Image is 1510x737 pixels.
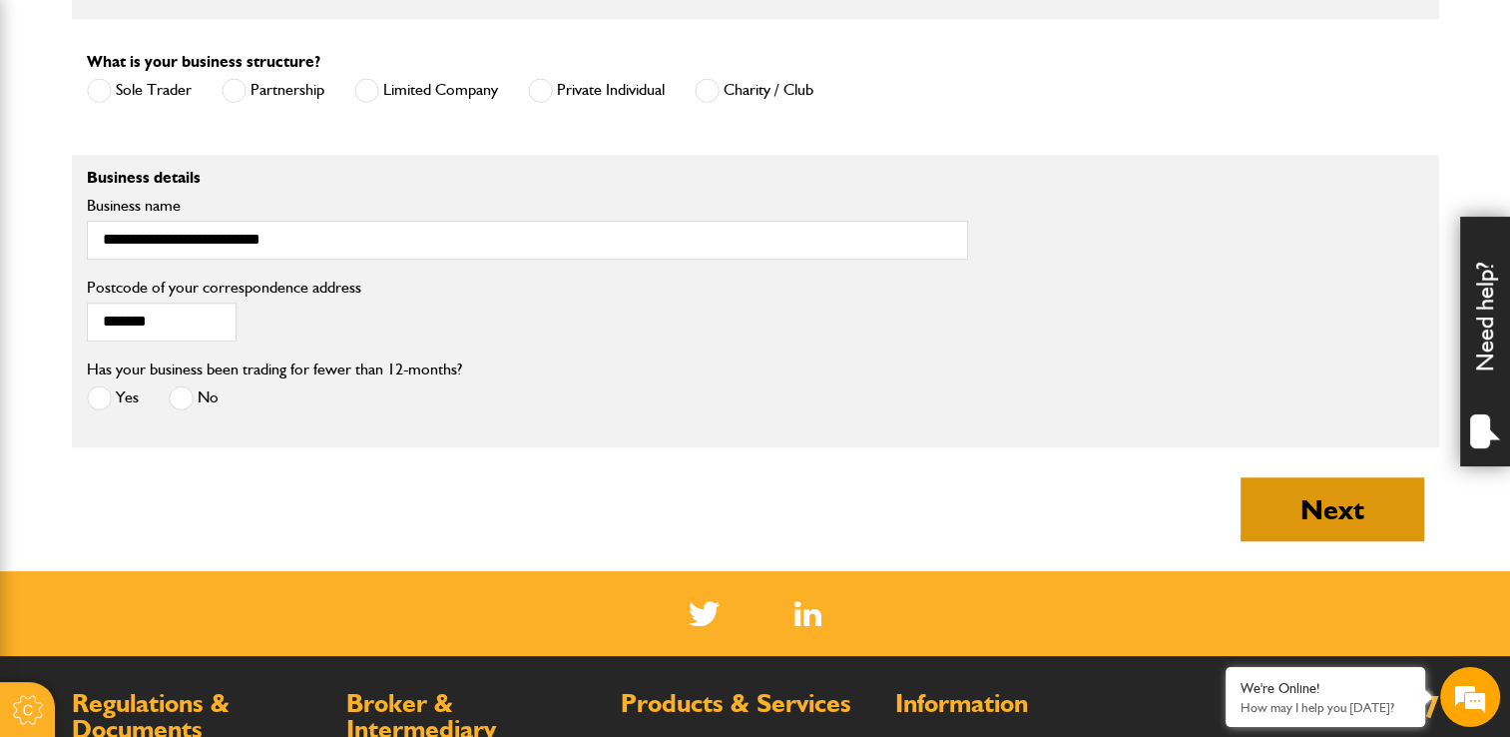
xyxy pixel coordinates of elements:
label: What is your business structure? [87,54,320,70]
label: Private Individual [528,78,665,103]
a: LinkedIn [794,601,821,626]
p: How may I help you today? [1241,700,1410,715]
div: We're Online! [1241,680,1410,697]
em: Start Chat [271,579,362,606]
h2: Information [895,691,1150,717]
textarea: Type your message and hit 'Enter' [26,362,364,563]
label: No [169,385,219,410]
label: Sole Trader [87,78,192,103]
label: Limited Company [354,78,498,103]
img: Twitter [689,601,720,626]
button: Next [1241,477,1424,541]
input: Enter your email address [26,244,364,288]
div: Chat with us now [104,112,335,138]
div: Minimize live chat window [327,10,375,58]
input: Enter your phone number [26,303,364,347]
img: Linked In [794,601,821,626]
img: d_20077148190_company_1631870298795_20077148190 [34,111,84,139]
div: Need help? [1460,217,1510,466]
label: Yes [87,385,139,410]
label: Partnership [222,78,324,103]
label: Has your business been trading for fewer than 12-months? [87,362,462,377]
input: Enter your last name [26,185,364,229]
label: Business name [87,198,968,214]
h2: Products & Services [621,691,875,717]
label: Postcode of your correspondence address [87,280,391,296]
label: Charity / Club [695,78,813,103]
p: Business details [87,170,968,186]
